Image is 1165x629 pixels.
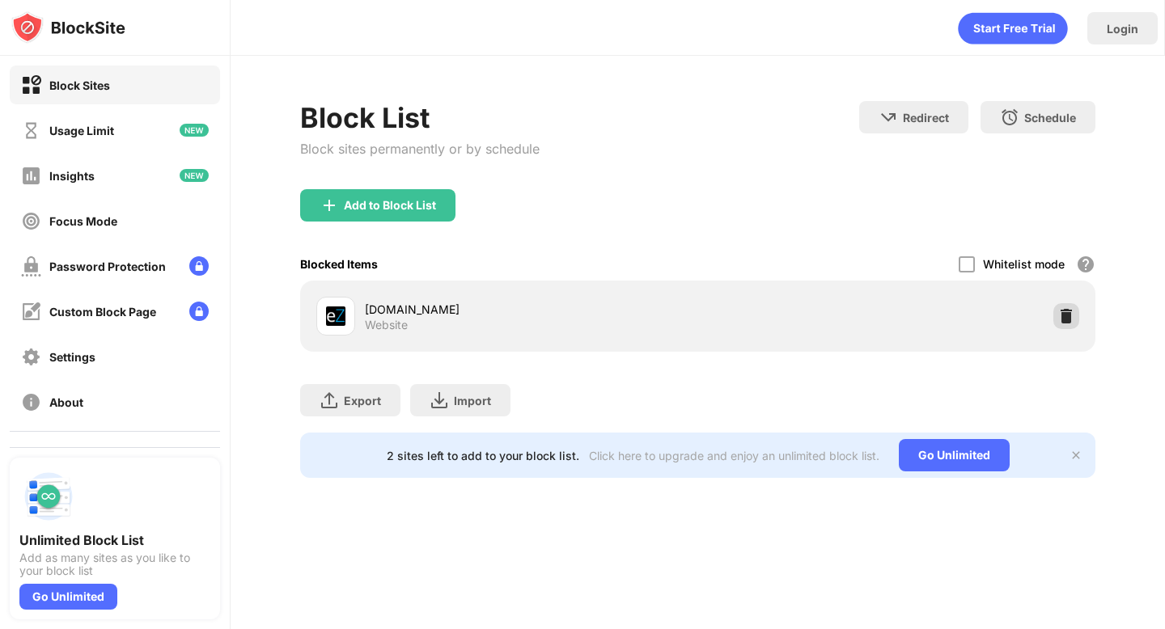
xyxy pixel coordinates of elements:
[21,211,41,231] img: focus-off.svg
[49,395,83,409] div: About
[899,439,1010,471] div: Go Unlimited
[19,532,210,548] div: Unlimited Block List
[19,584,117,610] div: Go Unlimited
[19,467,78,526] img: push-block-list.svg
[49,214,117,228] div: Focus Mode
[21,392,41,412] img: about-off.svg
[189,256,209,276] img: lock-menu.svg
[365,318,408,332] div: Website
[21,347,41,367] img: settings-off.svg
[300,141,540,157] div: Block sites permanently or by schedule
[49,305,156,319] div: Custom Block Page
[49,350,95,364] div: Settings
[589,449,879,462] div: Click here to upgrade and enjoy an unlimited block list.
[49,260,166,273] div: Password Protection
[903,111,949,125] div: Redirect
[189,302,209,321] img: lock-menu.svg
[21,166,41,186] img: insights-off.svg
[180,169,209,182] img: new-icon.svg
[1070,449,1082,462] img: x-button.svg
[1107,22,1138,36] div: Login
[21,75,41,95] img: block-on.svg
[387,449,579,462] div: 2 sites left to add to your block list.
[1024,111,1076,125] div: Schedule
[958,12,1068,44] div: animation
[49,124,114,137] div: Usage Limit
[11,11,125,44] img: logo-blocksite.svg
[344,199,436,212] div: Add to Block List
[19,551,210,577] div: Add as many sites as you like to your block list
[983,257,1065,271] div: Whitelist mode
[365,301,697,318] div: [DOMAIN_NAME]
[49,169,95,183] div: Insights
[344,394,381,407] div: Export
[326,306,345,326] img: favicons
[21,256,41,277] img: password-protection-off.svg
[21,302,41,322] img: customize-block-page-off.svg
[21,120,41,141] img: time-usage-off.svg
[180,124,209,137] img: new-icon.svg
[300,101,540,134] div: Block List
[300,257,378,271] div: Blocked Items
[454,394,491,407] div: Import
[49,78,110,92] div: Block Sites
